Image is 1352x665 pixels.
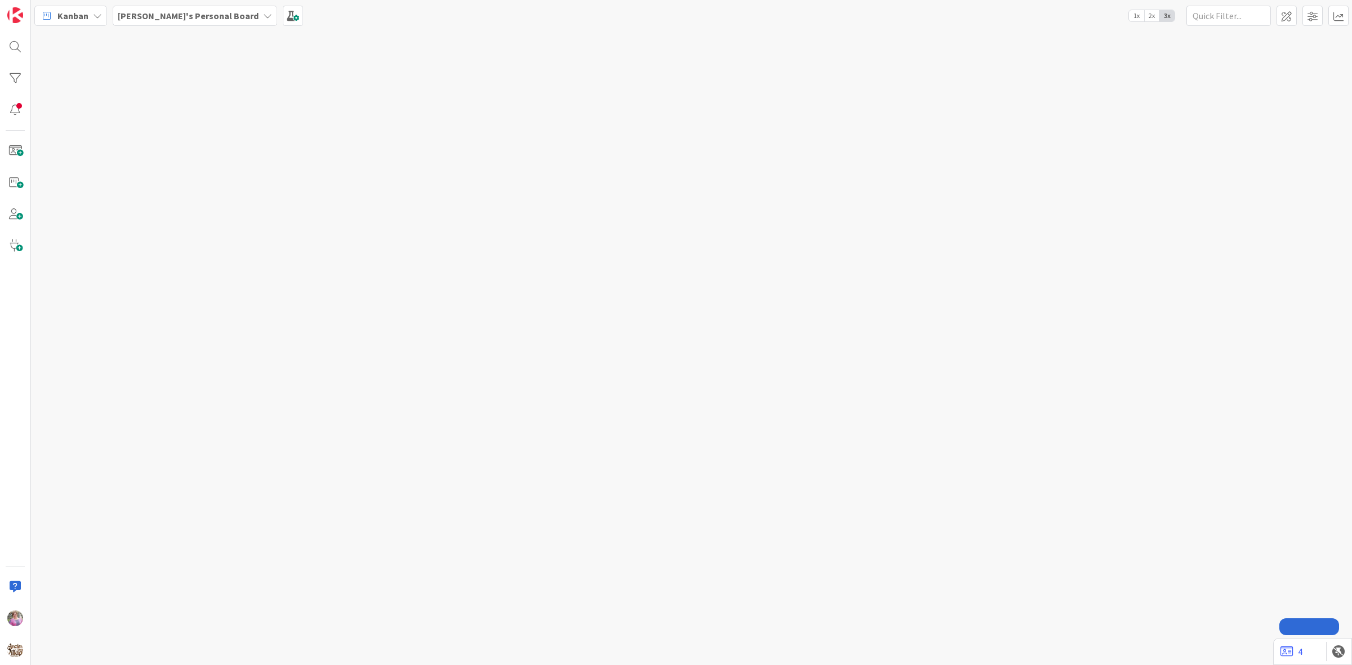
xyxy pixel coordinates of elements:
[7,610,23,626] img: OM
[57,9,88,23] span: Kanban
[118,10,259,21] b: [PERSON_NAME]'s Personal Board
[1144,10,1159,21] span: 2x
[1280,645,1302,658] a: 4
[1159,10,1175,21] span: 3x
[1129,10,1144,21] span: 1x
[7,642,23,658] img: avatar
[1186,6,1271,26] input: Quick Filter...
[7,7,23,23] img: Visit kanbanzone.com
